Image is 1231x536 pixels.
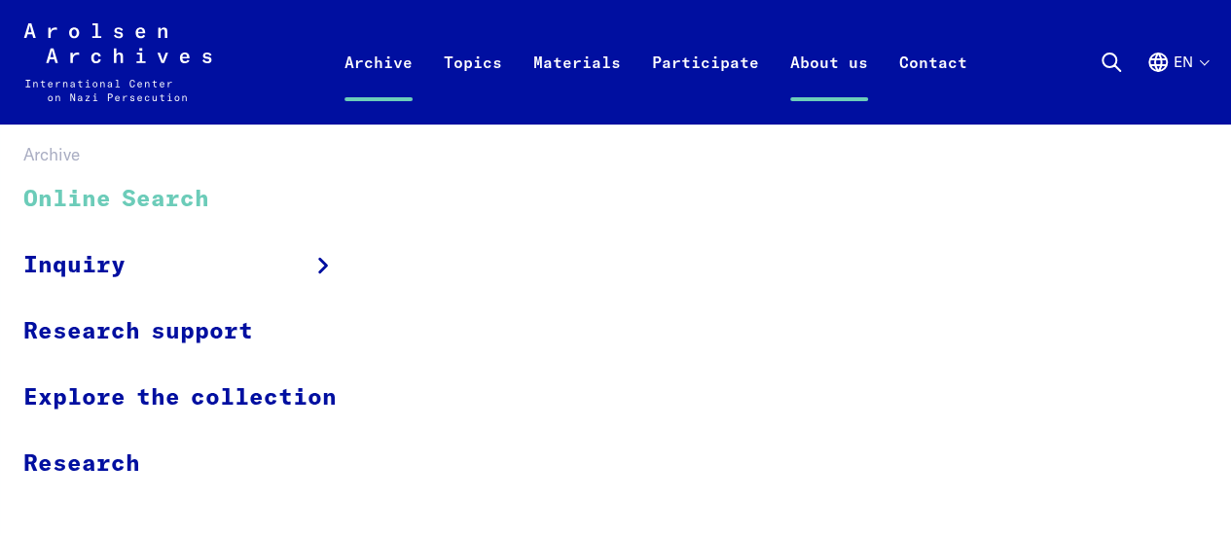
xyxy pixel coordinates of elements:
[23,299,362,365] a: Research support
[23,365,362,431] a: Explore the collection
[23,167,362,232] a: Online Search
[23,167,362,496] ul: Archive
[329,23,983,101] nav: Primary
[428,47,518,125] a: Topics
[775,47,884,125] a: About us
[884,47,983,125] a: Contact
[518,47,636,125] a: Materials
[636,47,775,125] a: Participate
[23,232,362,299] a: Inquiry
[23,248,126,283] span: Inquiry
[23,431,362,496] a: Research
[329,47,428,125] a: Archive
[1146,51,1208,121] button: English, language selection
